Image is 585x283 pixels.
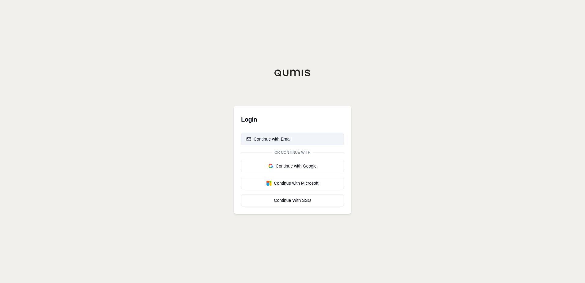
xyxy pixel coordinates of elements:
button: Continue with Email [241,133,344,145]
div: Continue with Microsoft [246,180,339,186]
img: Qumis [274,69,311,77]
div: Continue with Email [246,136,292,142]
span: Or continue with [272,150,313,155]
button: Continue with Microsoft [241,177,344,189]
a: Continue With SSO [241,194,344,206]
div: Continue With SSO [246,197,339,203]
h3: Login [241,113,344,126]
button: Continue with Google [241,160,344,172]
div: Continue with Google [246,163,339,169]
